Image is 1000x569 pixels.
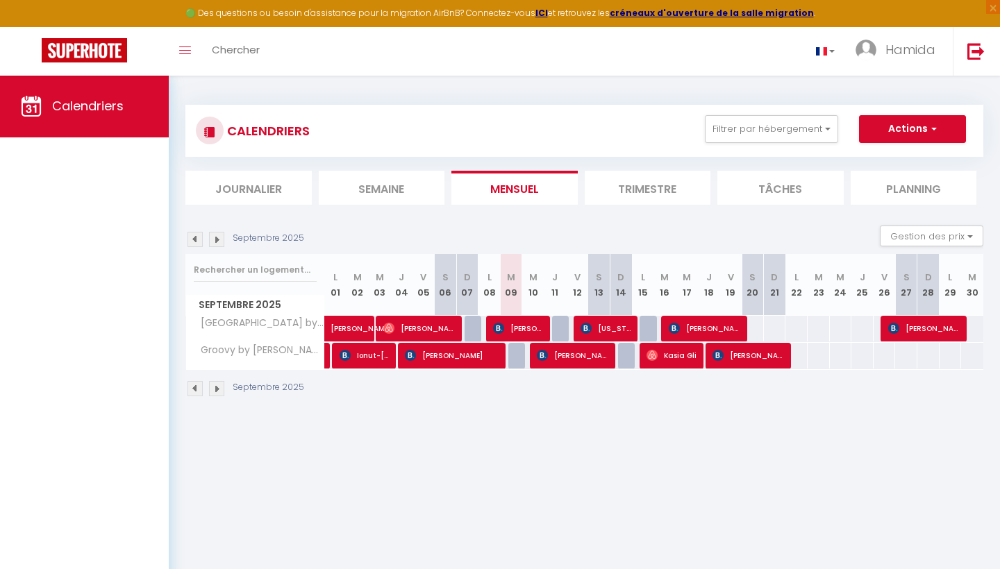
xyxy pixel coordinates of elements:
[719,254,742,316] th: 19
[331,308,394,334] span: [PERSON_NAME]
[369,254,391,316] th: 03
[641,271,645,284] abbr: L
[11,6,53,47] button: Ouvrir le widget de chat LiveChat
[654,254,676,316] th: 16
[451,171,578,205] li: Mensuel
[815,271,823,284] abbr: M
[610,254,632,316] th: 14
[442,271,449,284] abbr: S
[435,254,457,316] th: 06
[588,254,610,316] th: 13
[895,254,917,316] th: 27
[851,171,977,205] li: Planning
[399,271,404,284] abbr: J
[188,343,327,358] span: Groovy by [PERSON_NAME]
[940,254,962,316] th: 29
[647,342,699,368] span: Kasia Gli
[967,42,985,60] img: logout
[698,254,720,316] th: 18
[201,27,270,76] a: Chercher
[845,27,953,76] a: ... Hamida
[493,315,545,341] span: [PERSON_NAME]
[585,171,711,205] li: Trimestre
[420,271,426,284] abbr: V
[185,171,312,205] li: Journalier
[186,295,324,315] span: Septembre 2025
[319,171,445,205] li: Semaine
[544,254,567,316] th: 11
[325,254,347,316] th: 01
[851,254,874,316] th: 25
[706,271,712,284] abbr: J
[917,254,940,316] th: 28
[717,171,844,205] li: Tâches
[194,257,317,282] input: Rechercher un logement...
[188,316,327,331] span: [GEOGRAPHIC_DATA] by [PERSON_NAME]
[830,254,852,316] th: 24
[856,40,876,60] img: ...
[771,271,778,284] abbr: D
[333,271,337,284] abbr: L
[529,271,537,284] abbr: M
[574,271,581,284] abbr: V
[566,254,588,316] th: 12
[742,254,764,316] th: 20
[212,42,260,57] span: Chercher
[537,342,611,368] span: [PERSON_NAME]
[683,271,691,284] abbr: M
[456,254,478,316] th: 07
[859,115,966,143] button: Actions
[961,254,983,316] th: 30
[881,271,887,284] abbr: V
[888,315,962,341] span: [PERSON_NAME]
[464,271,471,284] abbr: D
[522,254,544,316] th: 10
[836,271,844,284] abbr: M
[383,315,458,341] span: [PERSON_NAME]
[860,271,865,284] abbr: J
[764,254,786,316] th: 21
[224,115,310,146] h3: CALENDRIERS
[749,271,756,284] abbr: S
[535,7,548,19] a: ICI
[632,254,654,316] th: 15
[705,115,838,143] button: Filtrer par hébergement
[617,271,624,284] abbr: D
[487,271,492,284] abbr: L
[596,271,602,284] abbr: S
[794,271,799,284] abbr: L
[925,271,932,284] abbr: D
[353,271,362,284] abbr: M
[500,254,522,316] th: 09
[874,254,896,316] th: 26
[676,254,698,316] th: 17
[712,342,787,368] span: [PERSON_NAME]
[968,271,976,284] abbr: M
[325,316,347,342] a: [PERSON_NAME]
[669,315,743,341] span: [PERSON_NAME]
[507,271,515,284] abbr: M
[885,41,935,58] span: Hamida
[903,271,910,284] abbr: S
[581,315,633,341] span: [US_STATE][PERSON_NAME] [PERSON_NAME]
[808,254,830,316] th: 23
[347,254,369,316] th: 02
[478,254,501,316] th: 08
[340,342,392,368] span: Ionut-[PERSON_NAME]
[233,381,304,394] p: Septembre 2025
[376,271,384,284] abbr: M
[785,254,808,316] th: 22
[880,226,983,246] button: Gestion des prix
[610,7,814,19] a: créneaux d'ouverture de la salle migration
[405,342,501,368] span: [PERSON_NAME]
[552,271,558,284] abbr: J
[412,254,435,316] th: 05
[728,271,734,284] abbr: V
[948,271,952,284] abbr: L
[42,38,127,62] img: Super Booking
[390,254,412,316] th: 04
[233,232,304,245] p: Septembre 2025
[52,97,124,114] span: Calendriers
